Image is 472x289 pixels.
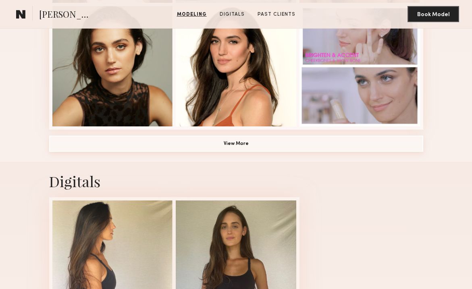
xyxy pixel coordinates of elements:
span: [PERSON_NAME] [39,8,95,22]
a: Modeling [174,11,210,18]
a: Digitals [216,11,248,18]
button: Book Model [408,6,459,22]
a: Book Model [408,10,459,17]
button: View More [49,136,423,152]
div: Digitals [49,171,423,191]
a: Past Clients [254,11,299,18]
